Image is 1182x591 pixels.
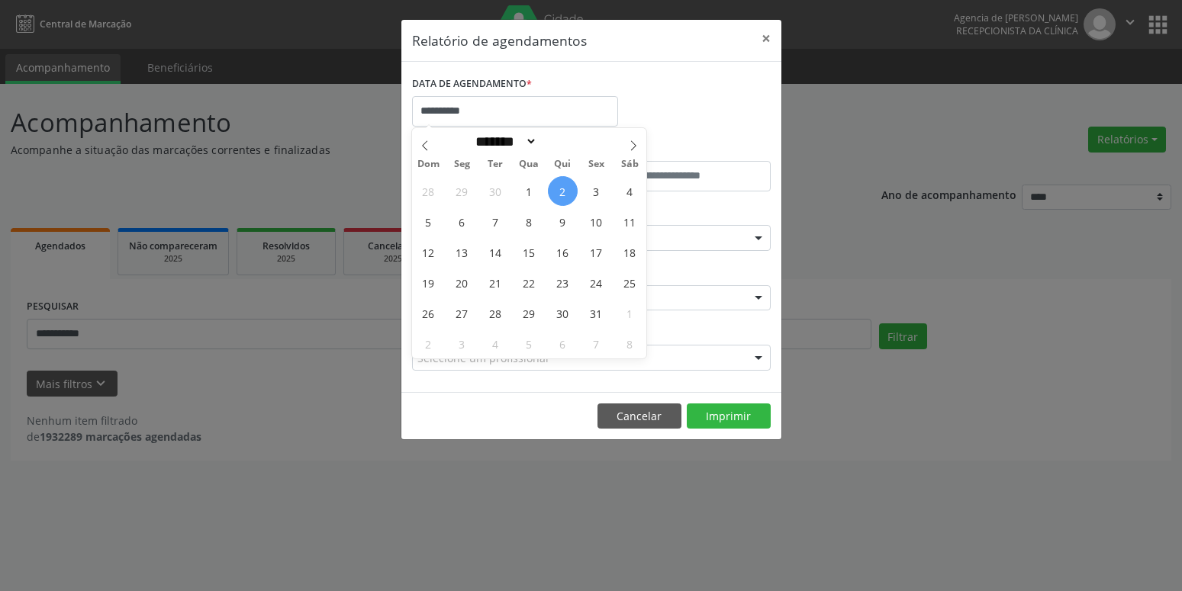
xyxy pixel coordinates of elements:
label: DATA DE AGENDAMENTO [412,72,532,96]
label: ATÉ [595,137,771,161]
span: Outubro 9, 2025 [548,207,578,236]
span: Novembro 8, 2025 [615,329,645,358]
span: Novembro 7, 2025 [581,329,611,358]
span: Outubro 23, 2025 [548,268,578,297]
input: Year [537,133,588,149]
span: Outubro 18, 2025 [615,237,645,267]
span: Outubro 12, 2025 [414,237,443,267]
span: Outubro 7, 2025 [481,207,510,236]
span: Setembro 28, 2025 [414,176,443,206]
button: Imprimir [687,403,771,429]
span: Novembro 3, 2025 [447,329,477,358]
span: Ter [478,159,512,169]
span: Outubro 16, 2025 [548,237,578,267]
span: Outubro 15, 2025 [514,237,544,267]
button: Cancelar [597,403,681,429]
span: Novembro 5, 2025 [514,329,544,358]
span: Selecione um profissional [417,350,549,366]
span: Outubro 1, 2025 [514,176,544,206]
span: Seg [445,159,478,169]
h5: Relatório de agendamentos [412,31,587,50]
span: Novembro 4, 2025 [481,329,510,358]
span: Outubro 29, 2025 [514,298,544,328]
span: Outubro 4, 2025 [615,176,645,206]
span: Sáb [613,159,646,169]
span: Outubro 31, 2025 [581,298,611,328]
span: Outubro 24, 2025 [581,268,611,297]
span: Qui [546,159,579,169]
span: Outubro 22, 2025 [514,268,544,297]
span: Novembro 6, 2025 [548,329,578,358]
span: Setembro 29, 2025 [447,176,477,206]
span: Setembro 30, 2025 [481,176,510,206]
span: Qua [512,159,546,169]
span: Novembro 2, 2025 [414,329,443,358]
span: Outubro 21, 2025 [481,268,510,297]
span: Outubro 2, 2025 [548,176,578,206]
span: Outubro 19, 2025 [414,268,443,297]
span: Outubro 10, 2025 [581,207,611,236]
span: Outubro 5, 2025 [414,207,443,236]
span: Outubro 17, 2025 [581,237,611,267]
span: Outubro 8, 2025 [514,207,544,236]
span: Outubro 26, 2025 [414,298,443,328]
span: Novembro 1, 2025 [615,298,645,328]
span: Outubro 25, 2025 [615,268,645,297]
span: Dom [412,159,446,169]
span: Sex [579,159,613,169]
span: Outubro 14, 2025 [481,237,510,267]
span: Outubro 13, 2025 [447,237,477,267]
span: Outubro 3, 2025 [581,176,611,206]
button: Close [751,20,781,57]
span: Outubro 6, 2025 [447,207,477,236]
span: Outubro 20, 2025 [447,268,477,297]
select: Month [471,133,538,149]
span: Outubro 28, 2025 [481,298,510,328]
span: Outubro 27, 2025 [447,298,477,328]
span: Outubro 30, 2025 [548,298,578,328]
span: Outubro 11, 2025 [615,207,645,236]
